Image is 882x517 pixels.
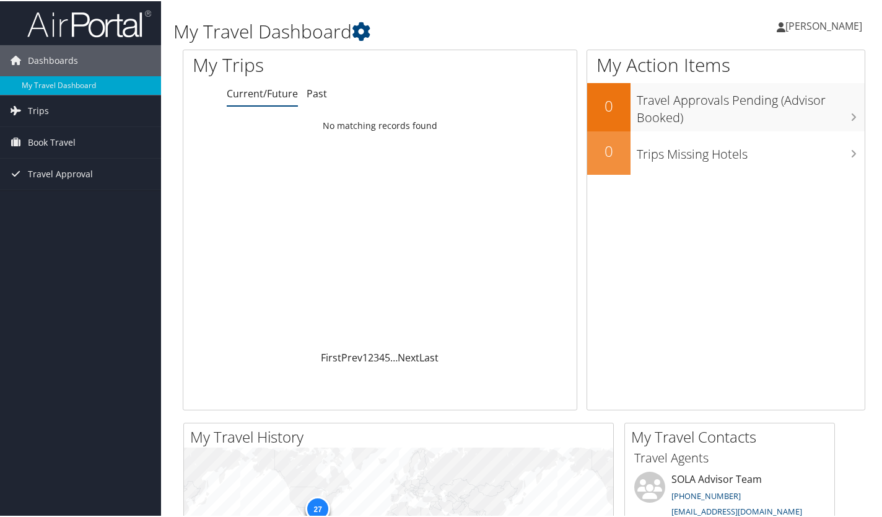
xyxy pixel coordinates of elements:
[634,448,825,466] h3: Travel Agents
[193,51,403,77] h1: My Trips
[637,138,865,162] h3: Trips Missing Hotels
[671,489,741,500] a: [PHONE_NUMBER]
[183,113,577,136] td: No matching records found
[385,350,390,363] a: 5
[321,350,341,363] a: First
[390,350,398,363] span: …
[28,157,93,188] span: Travel Approval
[671,505,802,516] a: [EMAIL_ADDRESS][DOMAIN_NAME]
[362,350,368,363] a: 1
[341,350,362,363] a: Prev
[398,350,419,363] a: Next
[587,51,865,77] h1: My Action Items
[785,18,862,32] span: [PERSON_NAME]
[307,86,327,99] a: Past
[373,350,379,363] a: 3
[587,94,631,115] h2: 0
[777,6,875,43] a: [PERSON_NAME]
[190,425,613,446] h2: My Travel History
[27,8,151,37] img: airportal-logo.png
[28,94,49,125] span: Trips
[587,139,631,161] h2: 0
[173,17,641,43] h1: My Travel Dashboard
[379,350,385,363] a: 4
[587,130,865,174] a: 0Trips Missing Hotels
[28,44,78,75] span: Dashboards
[419,350,439,363] a: Last
[631,425,834,446] h2: My Travel Contacts
[28,126,76,157] span: Book Travel
[587,82,865,130] a: 0Travel Approvals Pending (Advisor Booked)
[368,350,373,363] a: 2
[637,84,865,125] h3: Travel Approvals Pending (Advisor Booked)
[227,86,298,99] a: Current/Future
